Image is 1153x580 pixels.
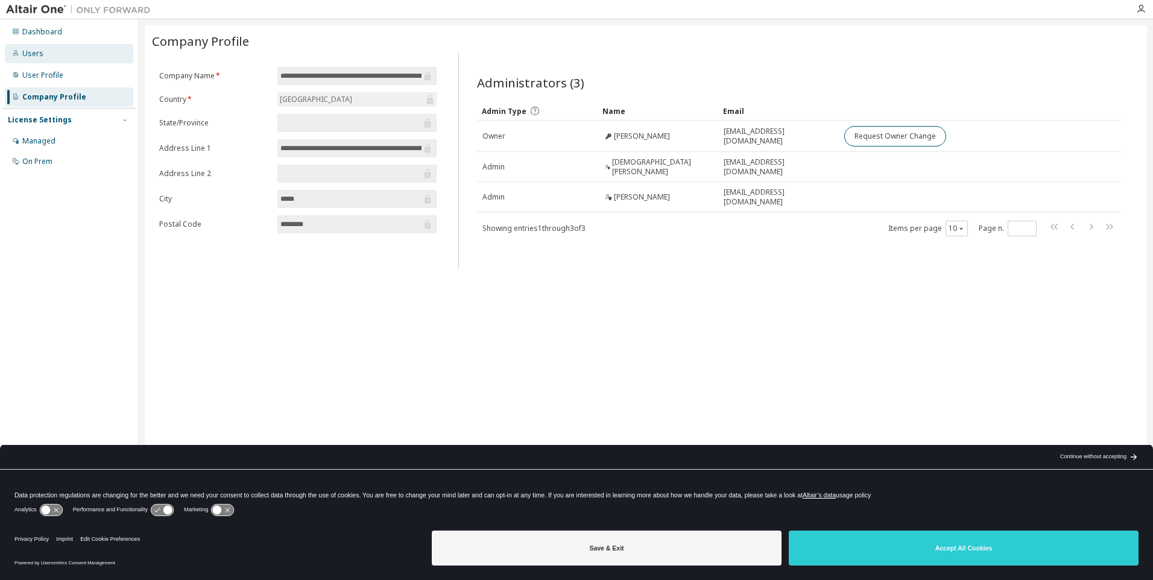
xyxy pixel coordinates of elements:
span: [PERSON_NAME] [614,131,670,141]
span: Showing entries 1 through 3 of 3 [482,223,586,233]
div: [GEOGRAPHIC_DATA] [278,93,354,106]
span: [EMAIL_ADDRESS][DOMAIN_NAME] [724,188,833,207]
div: Dashboard [22,27,62,37]
span: [DEMOGRAPHIC_DATA][PERSON_NAME] [612,157,713,177]
span: Administrators (3) [477,74,584,91]
span: Company Profile [152,33,249,49]
div: On Prem [22,157,52,166]
span: [EMAIL_ADDRESS][DOMAIN_NAME] [724,157,833,177]
label: Company Name [159,71,270,81]
img: Altair One [6,4,157,16]
label: Address Line 1 [159,143,270,153]
div: Users [22,49,43,58]
label: Address Line 2 [159,169,270,178]
button: Request Owner Change [844,126,946,147]
div: Name [602,101,713,121]
label: State/Province [159,118,270,128]
div: License Settings [8,115,72,125]
button: 10 [949,224,965,233]
span: [PERSON_NAME] [614,192,670,202]
div: Company Profile [22,92,86,102]
span: [EMAIL_ADDRESS][DOMAIN_NAME] [724,127,833,146]
span: Admin [482,162,505,172]
span: Admin Type [482,106,526,116]
div: Managed [22,136,55,146]
label: Postal Code [159,219,270,229]
span: Items per page [888,221,968,236]
div: User Profile [22,71,63,80]
div: Email [723,101,834,121]
label: Country [159,95,270,104]
span: Admin [482,192,505,202]
span: Page n. [979,221,1037,236]
span: Owner [482,131,505,141]
div: [GEOGRAPHIC_DATA] [277,92,437,107]
label: City [159,194,270,204]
